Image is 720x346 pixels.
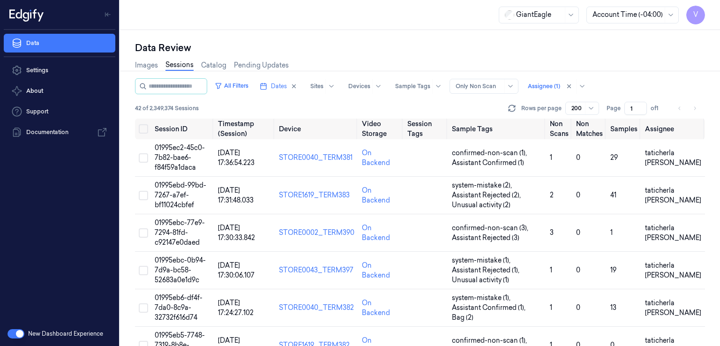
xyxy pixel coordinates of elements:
[645,224,701,242] span: taticherla [PERSON_NAME]
[279,190,354,200] div: STORE1619_TERM383
[362,261,400,280] div: On Backend
[610,153,618,162] span: 29
[607,119,641,139] th: Samples
[362,223,400,243] div: On Backend
[362,298,400,318] div: On Backend
[452,256,512,265] span: system-mistake (1) ,
[452,336,529,346] span: confirmed-non-scan (1) ,
[576,303,580,312] span: 0
[452,190,523,200] span: Assistant Rejected (2) ,
[452,293,512,303] span: system-mistake (1) ,
[576,228,580,237] span: 0
[139,228,148,238] button: Select row
[550,303,552,312] span: 1
[155,293,202,322] span: 01995eb6-df4f-7da0-8c9a-32732f616d74
[218,149,255,167] span: [DATE] 17:36:54.223
[452,148,529,158] span: confirmed-non-scan (1) ,
[576,266,580,274] span: 0
[135,60,158,70] a: Images
[546,119,572,139] th: Non Scans
[256,79,301,94] button: Dates
[139,303,148,313] button: Select row
[271,82,287,90] span: Dates
[139,124,148,134] button: Select all
[139,266,148,275] button: Select row
[358,119,404,139] th: Video Storage
[448,119,546,139] th: Sample Tags
[218,224,255,242] span: [DATE] 17:30:33.842
[135,104,199,113] span: 42 of 2,349,374 Sessions
[550,153,552,162] span: 1
[550,191,554,199] span: 2
[4,123,115,142] a: Documentation
[404,119,448,139] th: Session Tags
[362,186,400,205] div: On Backend
[452,313,473,323] span: Bag (2)
[279,303,354,313] div: STORE0040_TERM382
[572,119,607,139] th: Non Matches
[155,143,205,172] span: 01995ec2-45c0-7b82-bae6-f84f59a1daca
[211,78,252,93] button: All Filters
[214,119,275,139] th: Timestamp (Session)
[275,119,358,139] th: Device
[641,119,705,139] th: Assignee
[607,104,621,113] span: Page
[521,104,562,113] p: Rows per page
[452,265,521,275] span: Assistant Rejected (1) ,
[645,186,701,204] span: taticherla [PERSON_NAME]
[550,266,552,274] span: 1
[452,233,519,243] span: Assistant Rejected (3)
[155,256,206,284] span: 01995ebc-0b94-7d9a-bc58-52683a0e1d9c
[576,153,580,162] span: 0
[139,191,148,200] button: Select row
[362,148,400,168] div: On Backend
[201,60,226,70] a: Catalog
[651,104,666,113] span: of 1
[218,299,254,317] span: [DATE] 17:24:27.102
[686,6,705,24] button: V
[234,60,289,70] a: Pending Updates
[218,186,254,204] span: [DATE] 17:31:48.033
[4,61,115,80] a: Settings
[673,102,701,115] nav: pagination
[452,303,527,313] span: Assistant Confirmed (1) ,
[155,181,206,209] span: 01995ebd-99bd-7267-a7ef-bf11024cbfef
[218,261,255,279] span: [DATE] 17:30:06.107
[452,200,510,210] span: Unusual activity (2)
[645,149,701,167] span: taticherla [PERSON_NAME]
[279,265,354,275] div: STORE0043_TERM397
[4,102,115,121] a: Support
[165,60,194,71] a: Sessions
[645,261,701,279] span: taticherla [PERSON_NAME]
[279,153,354,163] div: STORE0040_TERM381
[452,223,530,233] span: confirmed-non-scan (3) ,
[155,218,205,247] span: 01995ebc-77e9-7294-81fd-c92147e0daed
[610,228,613,237] span: 1
[139,153,148,163] button: Select row
[550,228,554,237] span: 3
[610,303,616,312] span: 13
[151,119,215,139] th: Session ID
[135,41,705,54] div: Data Review
[610,191,616,199] span: 41
[279,228,354,238] div: STORE0002_TERM390
[4,34,115,53] a: Data
[452,158,524,168] span: Assistant Confirmed (1)
[576,191,580,199] span: 0
[100,7,115,22] button: Toggle Navigation
[452,275,509,285] span: Unusual activity (1)
[452,181,514,190] span: system-mistake (2) ,
[4,82,115,100] button: About
[645,299,701,317] span: taticherla [PERSON_NAME]
[610,266,616,274] span: 19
